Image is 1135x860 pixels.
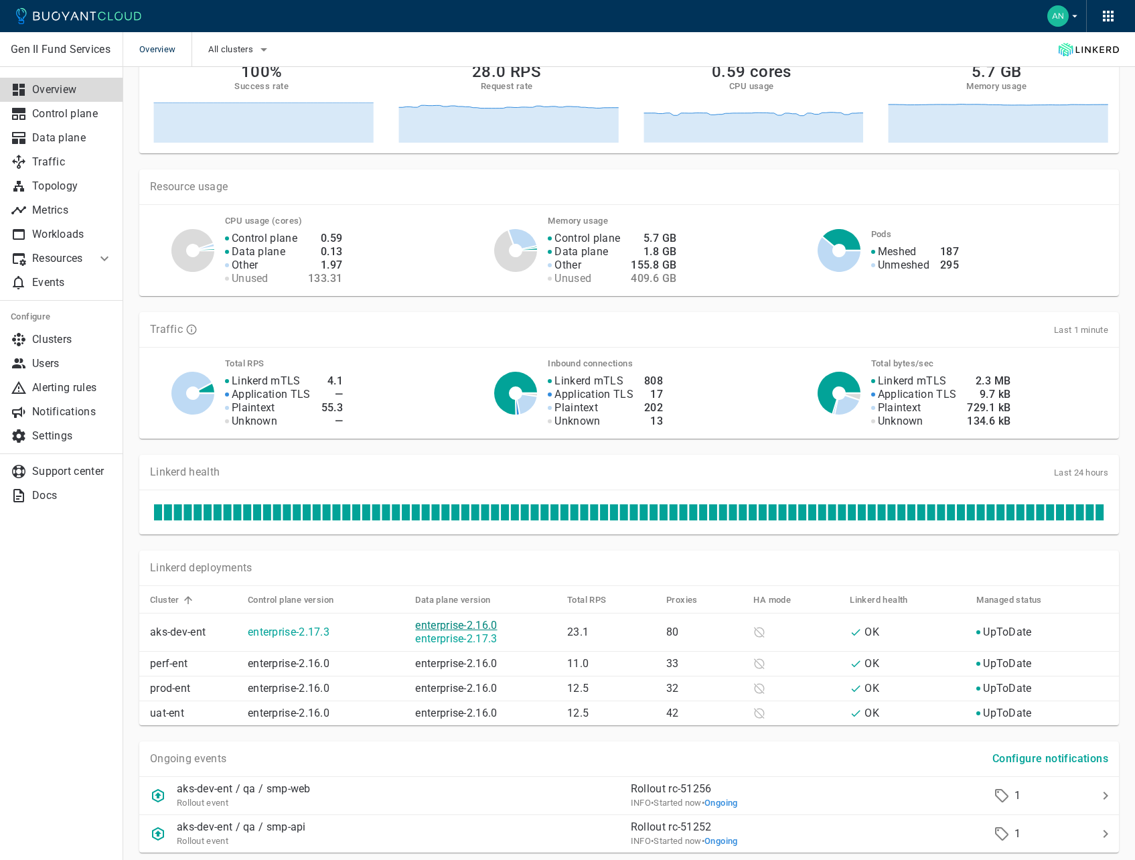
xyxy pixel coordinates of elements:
[554,401,598,415] p: Plaintext
[967,415,1010,428] h4: 134.6 kB
[983,707,1031,720] p: UpToDate
[992,824,1092,844] div: 1
[150,626,237,639] p: aks-dev-ent
[685,798,702,808] relative-time: now
[232,245,285,259] p: Data plane
[878,374,947,388] p: Linkerd mTLS
[554,415,600,428] p: Unknown
[415,632,497,645] a: enterprise-2.17.3
[32,429,112,443] p: Settings
[878,415,923,428] p: Unknown
[248,682,329,695] a: enterprise-2.16.0
[248,595,333,605] h5: Control plane version
[567,626,656,639] p: 23.1
[567,595,607,605] h5: Total RPS
[208,44,256,55] span: All clusters
[631,836,651,846] span: INFO
[702,798,738,808] span: •
[185,324,198,336] svg: TLS data is compiled from traffic seen by Linkerd proxies. RPS and TCP bytes reflect both inbound...
[850,594,925,606] span: Linkerd health
[1014,827,1020,841] p: 1
[878,401,921,415] p: Plaintext
[644,388,663,401] h4: 17
[666,657,743,670] p: 33
[972,62,1021,81] h2: 5.7 GB
[666,626,743,639] p: 80
[415,595,490,605] h5: Data plane version
[32,252,86,265] p: Resources
[878,245,917,259] p: Meshed
[11,43,112,56] p: Gen II Fund Services
[631,232,676,245] h4: 5.7 GB
[150,465,220,479] p: Linkerd health
[631,820,951,834] p: Rollout rc-51252
[415,594,508,606] span: Data plane version
[704,798,738,808] span: Ongoing
[32,204,112,217] p: Metrics
[631,245,676,259] h4: 1.8 GB
[631,782,951,796] p: Rollout rc-51256
[864,657,879,670] p: OK
[150,180,1108,194] p: Resource usage
[666,682,743,695] p: 32
[940,245,959,259] h4: 187
[940,259,959,272] h4: 295
[139,32,192,67] span: Overview
[150,752,226,766] p: Ongoing events
[308,259,342,272] h4: 1.97
[651,798,702,808] span: Tue, 23 Sep 2025 14:37:11 GMT-5 / Tue, 23 Sep 2025 19:37:11 UTC
[241,62,283,81] h2: 100%
[232,374,301,388] p: Linkerd mTLS
[321,401,344,415] h4: 55.3
[878,259,929,272] p: Unmeshed
[481,81,533,92] h5: Request rate
[321,415,344,428] h4: —
[415,707,497,719] a: enterprise-2.16.0
[177,820,306,834] p: aks-dev-ent / qa / smp-api
[651,836,702,846] span: Tue, 23 Sep 2025 14:37:10 GMT-5 / Tue, 23 Sep 2025 19:37:10 UTC
[177,782,311,796] p: aks-dev-ent / qa / smp-web
[150,323,183,336] p: Traffic
[32,465,112,478] p: Support center
[150,657,237,670] p: perf-ent
[321,388,344,401] h4: —
[976,594,1059,606] span: Managed status
[753,594,808,606] span: HA mode
[685,836,702,846] relative-time: now
[712,62,791,81] h2: 0.59 cores
[32,381,112,395] p: Alerting rules
[32,357,112,370] p: Users
[967,401,1010,415] h4: 729.1 kB
[644,374,663,388] h4: 808
[32,333,112,346] p: Clusters
[878,388,957,401] p: Application TLS
[32,276,112,289] p: Events
[631,798,651,808] span: INFO
[967,374,1010,388] h4: 2.3 MB
[729,81,774,92] h5: CPU usage
[554,245,608,259] p: Data plane
[753,595,791,605] h5: HA mode
[987,751,1114,764] a: Configure notifications
[472,62,541,81] h2: 28.0 RPS
[248,594,351,606] span: Control plane version
[234,81,289,92] h5: Success rate
[666,707,743,720] p: 42
[1014,789,1020,802] p: 1
[232,388,311,401] p: Application TLS
[992,752,1108,766] h4: Configure notifications
[308,232,342,245] h4: 0.59
[11,311,112,322] h5: Configure
[1054,468,1108,478] span: Last 24 hours
[150,62,374,143] a: 100%Success rate
[32,131,112,145] p: Data plane
[415,682,497,695] a: enterprise-2.16.0
[966,81,1027,92] h5: Memory usage
[704,836,738,846] span: Ongoing
[567,657,656,670] p: 11.0
[644,401,663,415] h4: 202
[232,232,297,245] p: Control plane
[415,619,497,632] a: enterprise-2.16.0
[32,228,112,241] p: Workloads
[32,405,112,419] p: Notifications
